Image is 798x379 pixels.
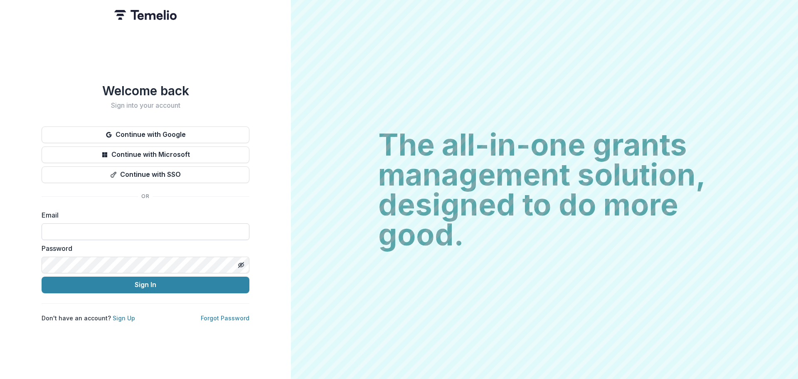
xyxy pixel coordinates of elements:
label: Password [42,243,244,253]
button: Toggle password visibility [234,258,248,272]
h1: Welcome back [42,83,249,98]
img: Temelio [114,10,177,20]
button: Continue with SSO [42,166,249,183]
a: Forgot Password [201,315,249,322]
button: Continue with Google [42,126,249,143]
h2: Sign into your account [42,102,249,109]
a: Sign Up [113,315,135,322]
button: Sign In [42,277,249,293]
label: Email [42,210,244,220]
button: Continue with Microsoft [42,146,249,163]
p: Don't have an account? [42,314,135,322]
